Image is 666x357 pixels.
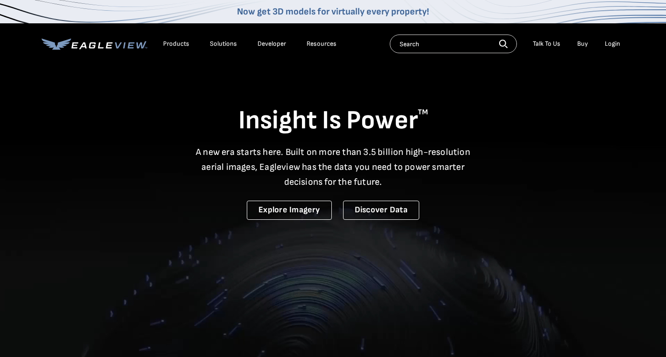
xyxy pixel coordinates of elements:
[163,40,189,48] div: Products
[307,40,337,48] div: Resources
[533,40,560,48] div: Talk To Us
[577,40,588,48] a: Buy
[418,108,428,117] sup: TM
[247,201,332,220] a: Explore Imagery
[343,201,419,220] a: Discover Data
[605,40,620,48] div: Login
[237,6,429,17] a: Now get 3D models for virtually every property!
[258,40,286,48] a: Developer
[42,105,625,137] h1: Insight Is Power
[190,145,476,189] p: A new era starts here. Built on more than 3.5 billion high-resolution aerial images, Eagleview ha...
[210,40,237,48] div: Solutions
[390,35,517,53] input: Search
